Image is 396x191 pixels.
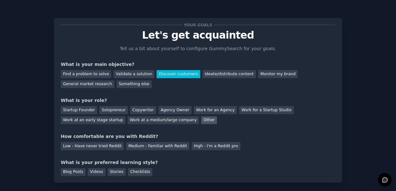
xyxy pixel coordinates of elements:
div: What is your preferred learning style? [61,159,335,166]
div: Blog Posts [61,168,85,176]
div: Work for an Agency [194,106,237,114]
div: Monitor my brand [258,70,298,78]
div: High - I'm a Reddit pro [192,142,240,150]
div: Work at an early stage startup [61,116,125,124]
div: Validate a solution [113,70,154,78]
div: Checklists [128,168,152,176]
div: Work for a Startup Studio [239,106,293,114]
div: Low - Have never tried Reddit [61,142,124,150]
div: Solopreneur [99,106,128,114]
div: General market research [61,80,114,88]
div: Stories [108,168,126,176]
div: Find a problem to solve [61,70,111,78]
div: What is your role? [61,97,335,104]
div: Discover customers [157,70,200,78]
div: Ideate/distribute content [203,70,256,78]
div: Copywriter [130,106,156,114]
div: Medium - Familiar with Reddit [126,142,189,150]
p: Tell us a bit about yourself to configure GummySearch for your goals. [117,45,279,52]
div: Work at a medium/large company [128,116,199,124]
div: Agency Owner [158,106,192,114]
div: Startup Founder [61,106,97,114]
div: How comfortable are you with Reddit? [61,133,335,140]
span: Your goals [183,22,213,28]
div: What is your main objective? [61,61,335,68]
div: Other [201,116,217,124]
div: Videos [88,168,105,176]
p: Let's get acquainted [61,30,335,41]
div: Something else [117,80,152,88]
